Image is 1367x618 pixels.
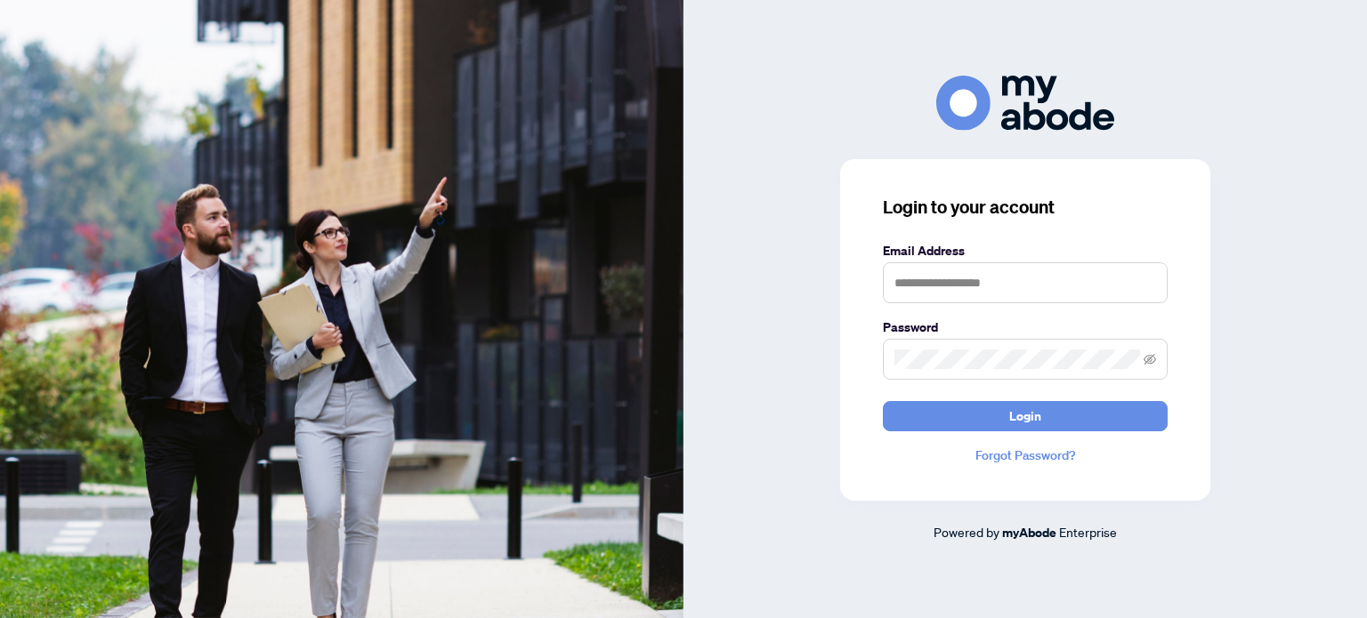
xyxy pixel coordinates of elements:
[936,76,1114,130] img: ma-logo
[1002,523,1056,542] a: myAbode
[1009,402,1041,430] span: Login
[883,241,1168,261] label: Email Address
[883,401,1168,431] button: Login
[883,195,1168,220] h3: Login to your account
[883,445,1168,465] a: Forgot Password?
[1059,524,1117,540] span: Enterprise
[883,317,1168,337] label: Password
[1144,353,1156,365] span: eye-invisible
[934,524,999,540] span: Powered by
